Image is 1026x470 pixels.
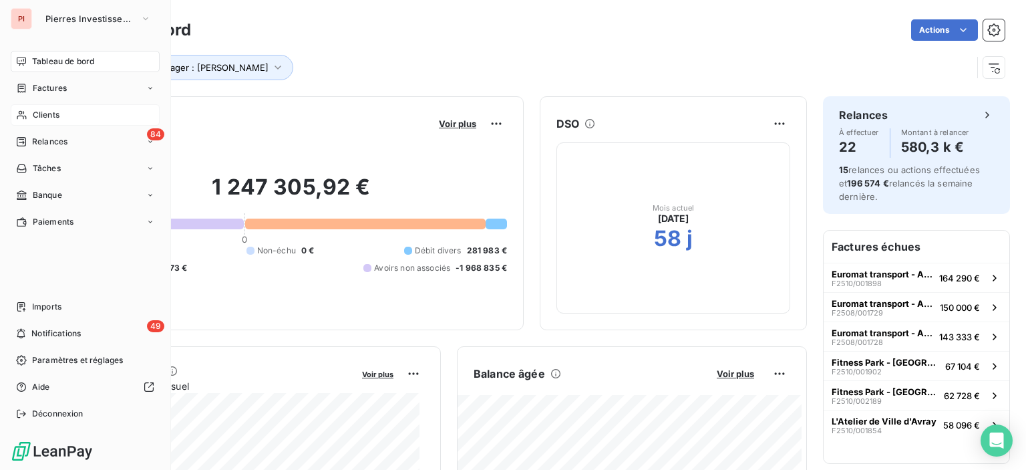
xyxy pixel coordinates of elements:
button: Actions [911,19,978,41]
span: Factures [33,82,67,94]
span: Tableau de bord [32,55,94,68]
button: Voir plus [358,368,397,380]
span: F2510/002189 [832,397,882,405]
span: 196 574 € [847,178,888,189]
h6: DSO [556,116,579,132]
span: Euromat transport - Athis Mons (Bai [832,328,934,338]
span: 58 096 € [943,420,980,431]
span: 150 000 € [940,302,980,313]
span: relances ou actions effectuées et relancés la semaine dernière. [839,164,980,202]
span: 15 [839,164,848,175]
span: Voir plus [717,368,754,379]
span: 164 290 € [939,273,980,283]
h6: Relances [839,107,888,123]
span: -1 968 835 € [456,262,507,274]
h2: 58 [654,225,681,252]
span: 0 [242,234,247,245]
button: Property Manager : [PERSON_NAME] [95,55,293,80]
span: Mois actuel [653,204,695,212]
span: Property Manager : [PERSON_NAME] [114,62,269,73]
span: Euromat transport - Athis Mons (Bai [832,298,934,309]
button: Euromat transport - Athis Mons (BaiF2508/001728143 333 € [824,322,1009,351]
span: 84 [147,128,164,140]
img: Logo LeanPay [11,441,94,462]
div: Open Intercom Messenger [981,425,1013,457]
a: Aide [11,376,160,398]
button: Voir plus [713,368,758,380]
span: F2510/001902 [832,368,882,376]
span: 62 728 € [944,390,980,401]
span: Voir plus [439,118,476,129]
span: Paiements [33,216,73,228]
span: F2508/001728 [832,338,883,346]
span: F2510/001854 [832,427,882,435]
h4: 22 [839,136,879,158]
span: Relances [32,136,67,148]
div: PI [11,8,32,29]
span: Montant à relancer [901,128,969,136]
span: Imports [32,301,61,313]
span: Banque [33,189,62,201]
h6: Factures échues [824,231,1009,263]
button: Euromat transport - Athis Mons (BaiF2510/001898164 290 € [824,263,1009,292]
h2: j [687,225,693,252]
button: Euromat transport - Athis Mons (BaiF2508/001729150 000 € [824,292,1009,322]
span: Non-échu [257,245,296,257]
span: Débit divers [415,245,462,257]
button: Voir plus [435,118,480,130]
h4: 580,3 k € [901,136,969,158]
span: 67 104 € [945,361,980,372]
h2: 1 247 305,92 € [75,174,507,214]
span: Voir plus [362,370,393,379]
span: Fitness Park - [GEOGRAPHIC_DATA] [832,357,940,368]
span: F2508/001729 [832,309,883,317]
span: Aide [32,381,50,393]
span: Fitness Park - [GEOGRAPHIC_DATA] [832,386,938,397]
span: 143 333 € [939,332,980,342]
span: Pierres Investissement [45,13,135,24]
span: Clients [33,109,59,121]
span: 49 [147,320,164,332]
span: Notifications [31,328,81,340]
span: Tâches [33,162,61,174]
button: Fitness Park - [GEOGRAPHIC_DATA]F2510/00218962 728 € [824,380,1009,410]
span: F2510/001898 [832,279,882,287]
span: Avoirs non associés [374,262,450,274]
span: Paramètres et réglages [32,354,123,366]
span: Déconnexion [32,408,83,420]
span: 0 € [301,245,314,257]
span: [DATE] [658,212,689,225]
span: À effectuer [839,128,879,136]
span: Chiffre d'affaires mensuel [75,379,353,393]
h6: Balance âgée [474,366,545,382]
span: Euromat transport - Athis Mons (Bai [832,269,934,279]
span: 281 983 € [467,245,507,257]
button: L'Atelier de Ville d'AvrayF2510/00185458 096 € [824,410,1009,439]
span: L'Atelier de Ville d'Avray [832,416,936,427]
button: Fitness Park - [GEOGRAPHIC_DATA]F2510/00190267 104 € [824,351,1009,380]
